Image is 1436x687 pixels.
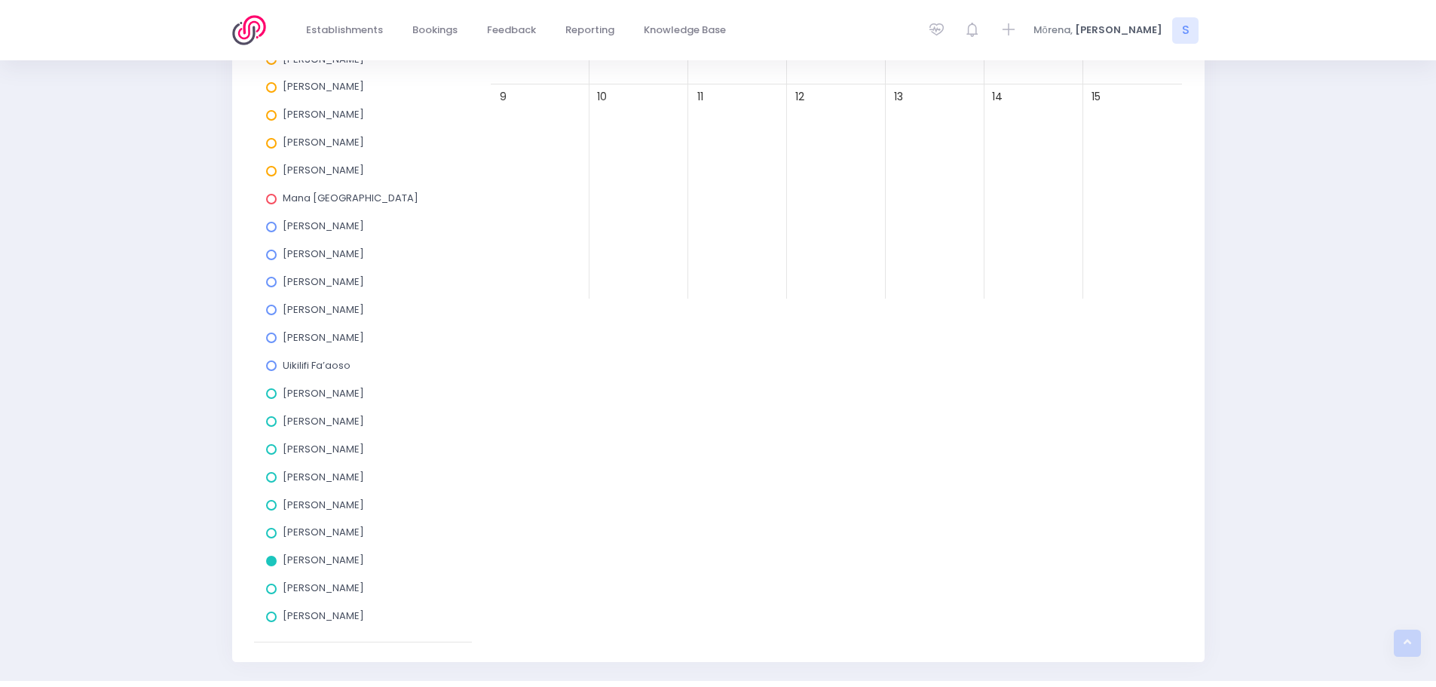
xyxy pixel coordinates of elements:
span: [PERSON_NAME] [283,302,364,317]
a: Bookings [400,16,470,45]
span: Feedback [487,23,536,38]
span: [PERSON_NAME] [1075,23,1162,38]
span: Mana [GEOGRAPHIC_DATA] [283,191,418,205]
span: 9 [493,87,513,107]
span: 12 [789,87,810,107]
span: [PERSON_NAME] [283,470,364,484]
span: [PERSON_NAME] [283,609,364,623]
span: [PERSON_NAME] [283,553,364,567]
span: [PERSON_NAME] [283,79,364,94]
span: [PERSON_NAME] [283,498,364,512]
a: Feedback [475,16,549,45]
span: 15 [1085,87,1106,107]
span: [PERSON_NAME] [283,386,364,400]
span: S [1172,17,1199,44]
span: [PERSON_NAME] [283,247,364,261]
a: Knowledge Base [632,16,739,45]
span: [PERSON_NAME] [283,274,364,289]
span: 14 [987,87,1007,107]
a: Establishments [294,16,396,45]
span: [PERSON_NAME] [283,107,364,121]
span: [PERSON_NAME] [283,330,364,345]
span: 10 [592,87,612,107]
span: Uikilifi Fa’aoso [283,358,351,373]
span: 13 [888,87,908,107]
span: [PERSON_NAME] [283,525,364,539]
span: [PERSON_NAME] [283,581,364,595]
span: Bookings [412,23,458,38]
span: [PERSON_NAME] [283,219,364,233]
a: Reporting [553,16,627,45]
span: [PERSON_NAME] [283,135,364,149]
span: Reporting [565,23,614,38]
span: Establishments [306,23,383,38]
img: Logo [232,15,275,45]
span: Mōrena, [1033,23,1073,38]
span: [PERSON_NAME] [283,163,364,177]
span: [PERSON_NAME] [283,414,364,428]
span: Knowledge Base [644,23,726,38]
span: [PERSON_NAME] [283,442,364,456]
span: 11 [690,87,711,107]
